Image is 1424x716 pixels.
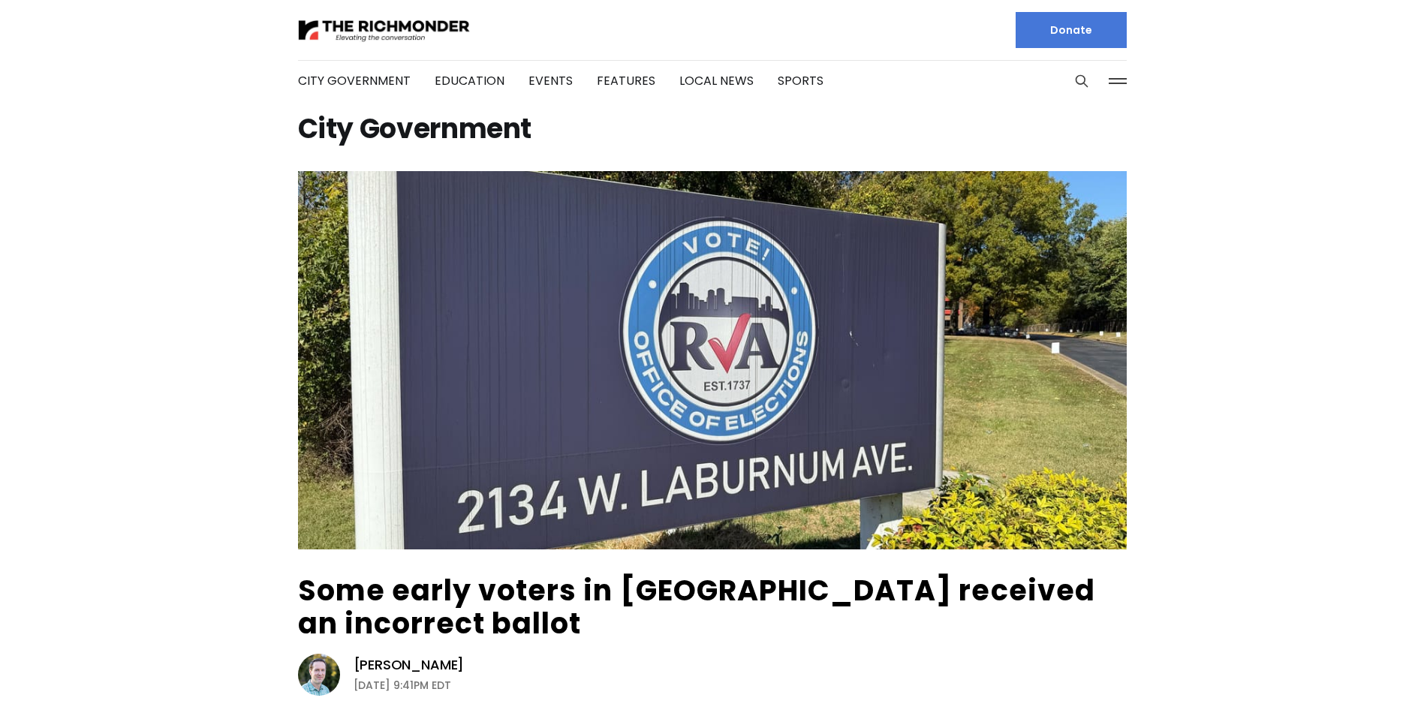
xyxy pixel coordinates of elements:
[354,676,451,694] time: [DATE] 9:41PM EDT
[298,17,471,44] img: The Richmonder
[1016,12,1127,48] a: Donate
[679,72,754,89] a: Local News
[298,570,1095,643] a: Some early voters in [GEOGRAPHIC_DATA] received an incorrect ballot
[354,656,465,674] a: [PERSON_NAME]
[778,72,823,89] a: Sports
[298,654,340,696] img: Michael Phillips
[298,72,411,89] a: City Government
[528,72,573,89] a: Events
[298,117,1127,141] h1: City Government
[597,72,655,89] a: Features
[435,72,504,89] a: Education
[298,171,1127,549] img: Some early voters in Richmond received an incorrect ballot
[1070,70,1093,92] button: Search this site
